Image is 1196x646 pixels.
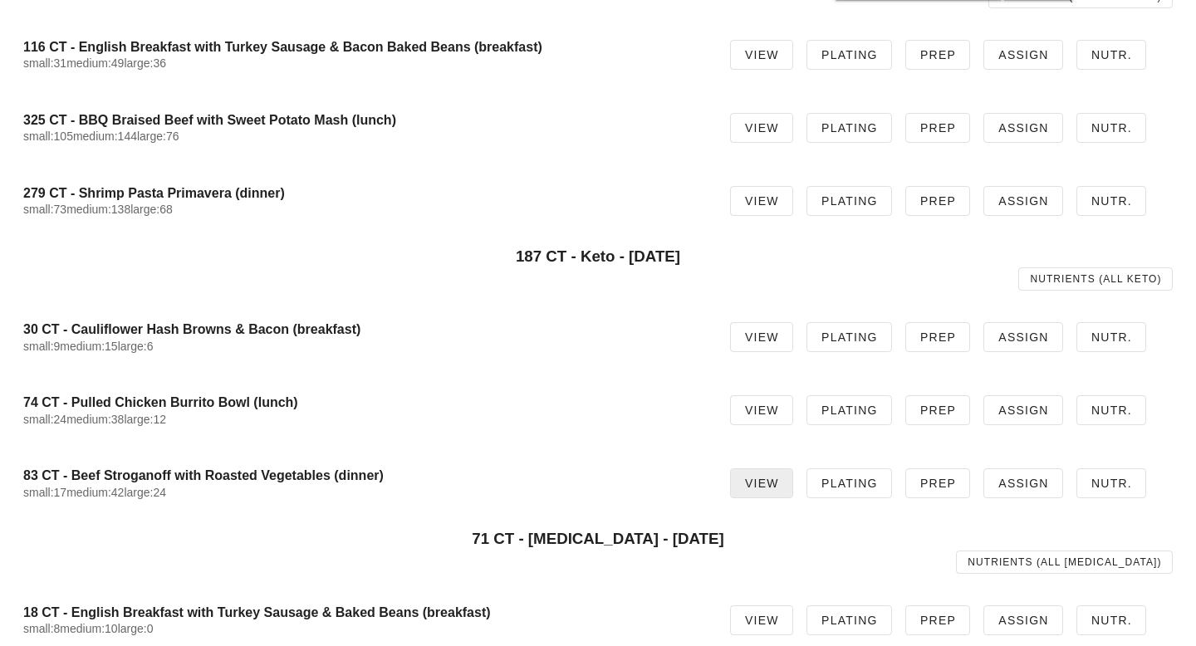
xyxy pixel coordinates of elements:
[1091,330,1132,344] span: Nutr.
[806,605,892,635] a: Plating
[730,395,793,425] a: View
[806,186,892,216] a: Plating
[821,48,878,61] span: Plating
[730,40,793,70] a: View
[1091,48,1132,61] span: Nutr.
[967,556,1161,568] span: Nutrients (all [MEDICAL_DATA])
[919,48,956,61] span: Prep
[730,605,793,635] a: View
[23,39,703,55] h4: 116 CT - English Breakfast with Turkey Sausage & Bacon Baked Beans (breakfast)
[821,404,878,417] span: Plating
[983,113,1063,143] a: Assign
[23,340,60,353] span: small:9
[73,130,137,143] span: medium:144
[744,121,779,135] span: View
[997,194,1049,208] span: Assign
[983,186,1063,216] a: Assign
[983,468,1063,498] a: Assign
[821,194,878,208] span: Plating
[997,48,1049,61] span: Assign
[905,186,970,216] a: Prep
[23,530,1173,548] h3: 71 CT - [MEDICAL_DATA] - [DATE]
[821,477,878,490] span: Plating
[806,395,892,425] a: Plating
[1076,113,1146,143] a: Nutr.
[1076,395,1146,425] a: Nutr.
[1018,267,1173,291] a: Nutrients (all Keto)
[1091,121,1132,135] span: Nutr.
[60,340,117,353] span: medium:15
[66,486,124,499] span: medium:42
[1091,404,1132,417] span: Nutr.
[997,330,1049,344] span: Assign
[23,185,703,201] h4: 279 CT - Shrimp Pasta Primavera (dinner)
[1076,40,1146,70] a: Nutr.
[997,477,1049,490] span: Assign
[919,404,956,417] span: Prep
[905,468,970,498] a: Prep
[730,113,793,143] a: View
[983,322,1063,352] a: Assign
[23,467,703,483] h4: 83 CT - Beef Stroganoff with Roasted Vegetables (dinner)
[1076,322,1146,352] a: Nutr.
[730,322,793,352] a: View
[130,203,173,216] span: large:68
[806,40,892,70] a: Plating
[744,330,779,344] span: View
[1091,614,1132,627] span: Nutr.
[60,622,117,635] span: medium:10
[124,56,166,70] span: large:36
[23,604,703,620] h4: 18 CT - English Breakfast with Turkey Sausage & Baked Beans (breakfast)
[983,395,1063,425] a: Assign
[821,330,878,344] span: Plating
[23,203,66,216] span: small:73
[806,113,892,143] a: Plating
[66,413,124,426] span: medium:38
[23,486,66,499] span: small:17
[23,130,73,143] span: small:105
[997,614,1049,627] span: Assign
[744,477,779,490] span: View
[137,130,179,143] span: large:76
[730,468,793,498] a: View
[983,605,1063,635] a: Assign
[1091,477,1132,490] span: Nutr.
[1076,468,1146,498] a: Nutr.
[983,40,1063,70] a: Assign
[1029,273,1161,285] span: Nutrients (all Keto)
[905,605,970,635] a: Prep
[806,468,892,498] a: Plating
[744,194,779,208] span: View
[23,247,1173,266] h3: 187 CT - Keto - [DATE]
[806,322,892,352] a: Plating
[1076,605,1146,635] a: Nutr.
[124,413,166,426] span: large:12
[821,614,878,627] span: Plating
[919,330,956,344] span: Prep
[821,121,878,135] span: Plating
[730,186,793,216] a: View
[956,551,1173,574] a: Nutrients (all [MEDICAL_DATA])
[118,622,154,635] span: large:0
[997,404,1049,417] span: Assign
[919,121,956,135] span: Prep
[118,340,154,353] span: large:6
[744,614,779,627] span: View
[905,40,970,70] a: Prep
[919,614,956,627] span: Prep
[23,622,60,635] span: small:8
[1091,194,1132,208] span: Nutr.
[23,112,703,128] h4: 325 CT - BBQ Braised Beef with Sweet Potato Mash (lunch)
[744,48,779,61] span: View
[919,477,956,490] span: Prep
[124,486,166,499] span: large:24
[905,322,970,352] a: Prep
[905,395,970,425] a: Prep
[905,113,970,143] a: Prep
[744,404,779,417] span: View
[1076,186,1146,216] a: Nutr.
[66,56,124,70] span: medium:49
[23,321,703,337] h4: 30 CT - Cauliflower Hash Browns & Bacon (breakfast)
[23,56,66,70] span: small:31
[919,194,956,208] span: Prep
